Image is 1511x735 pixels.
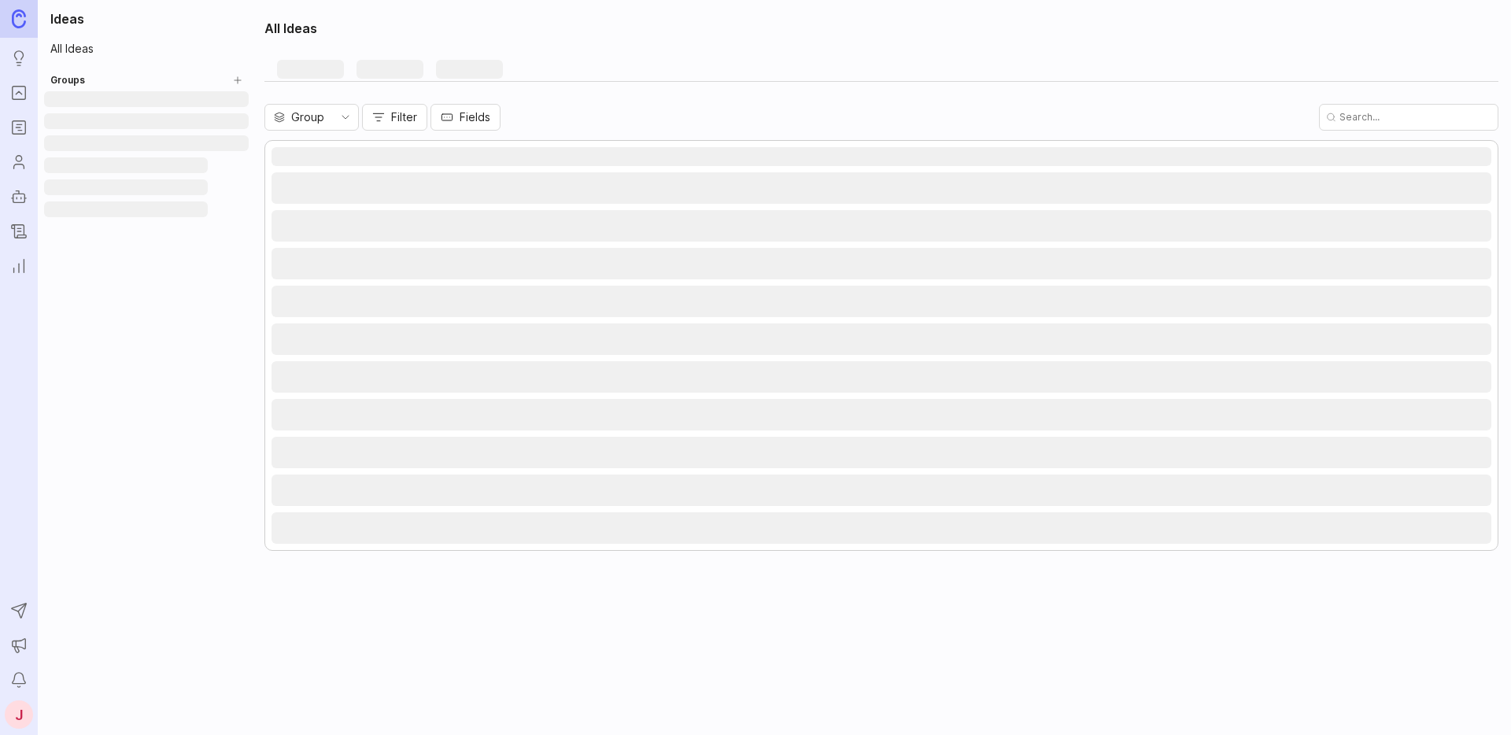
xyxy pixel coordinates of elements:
a: Autopilot [5,183,33,211]
a: Reporting [5,252,33,280]
button: Fields [430,104,501,131]
button: Filter [362,104,427,131]
input: Search... [1339,110,1491,124]
h1: Ideas [44,9,249,28]
button: J [5,700,33,729]
button: Announcements [5,631,33,659]
img: Canny Home [12,9,26,28]
span: Fields [460,109,490,125]
a: Users [5,148,33,176]
a: Portal [5,79,33,107]
button: Send to Autopilot [5,596,33,625]
a: All Ideas [44,38,249,60]
a: Changelog [5,217,33,246]
span: Filter [391,109,417,125]
a: Ideas [5,44,33,72]
svg: toggle icon [333,111,358,124]
h2: All Ideas [264,19,317,38]
button: Notifications [5,666,33,694]
button: Create Group [227,69,249,91]
h2: Groups [50,72,85,88]
span: Group [291,109,324,126]
div: toggle menu [264,104,359,131]
a: Roadmaps [5,113,33,142]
